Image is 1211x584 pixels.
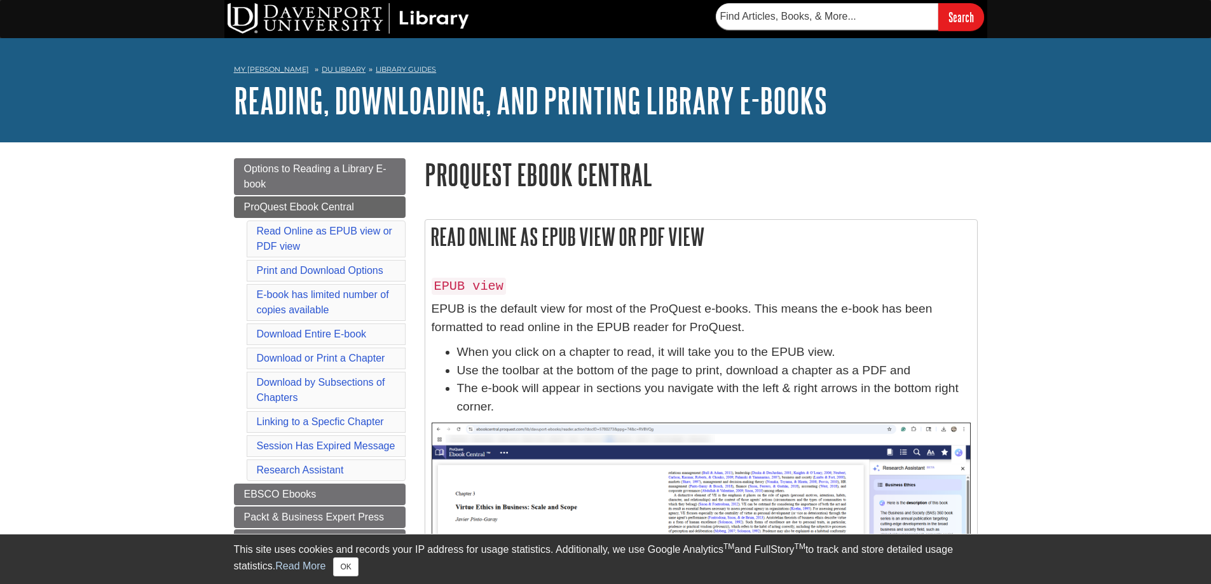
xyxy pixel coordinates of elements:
[257,289,389,315] a: E-book has limited number of copies available
[234,196,406,218] a: ProQuest Ebook Central
[723,542,734,551] sup: TM
[322,65,366,74] a: DU Library
[425,158,978,191] h1: ProQuest Ebook Central
[234,542,978,576] div: This site uses cookies and records your IP address for usage statistics. Additionally, we use Goo...
[716,3,984,31] form: Searches DU Library's articles, books, and more
[234,64,309,75] a: My [PERSON_NAME]
[257,226,392,252] a: Read Online as EPUB view or PDF view
[432,300,971,337] p: EPUB is the default view for most of the ProQuest e-books. This means the e-book has been formatt...
[376,65,436,74] a: Library Guides
[257,465,344,475] a: Research Assistant
[457,343,971,362] li: When you click on a chapter to read, it will take you to the EPUB view.
[333,557,358,576] button: Close
[234,506,406,528] a: Packt & Business Expert Press
[716,3,938,30] input: Find Articles, Books, & More...
[244,201,354,212] span: ProQuest Ebook Central
[234,158,406,195] a: Options to Reading a Library E-book
[795,542,805,551] sup: TM
[257,353,385,363] a: Download or Print a Chapter
[234,81,827,120] a: Reading, Downloading, and Printing Library E-books
[228,3,469,34] img: DU Library
[457,379,971,416] li: The e-book will appear in sections you navigate with the left & right arrows in the bottom right ...
[275,560,325,571] a: Read More
[257,265,383,276] a: Print and Download Options
[938,3,984,31] input: Search
[244,512,385,522] span: Packt & Business Expert Press
[257,329,367,339] a: Download Entire E-book
[432,278,506,295] code: EPUB view
[234,61,978,81] nav: breadcrumb
[257,416,384,427] a: Linking to a Specfic Chapter
[257,377,385,403] a: Download by Subsections of Chapters
[425,220,977,254] h2: Read Online as EPUB view or PDF view
[234,529,406,551] a: IGI Global
[244,489,317,499] span: EBSCO Ebooks
[234,484,406,505] a: EBSCO Ebooks
[457,362,971,380] li: Use the toolbar at the bottom of the page to print, download a chapter as a PDF and
[244,163,387,189] span: Options to Reading a Library E-book
[257,440,395,451] a: Session Has Expired Message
